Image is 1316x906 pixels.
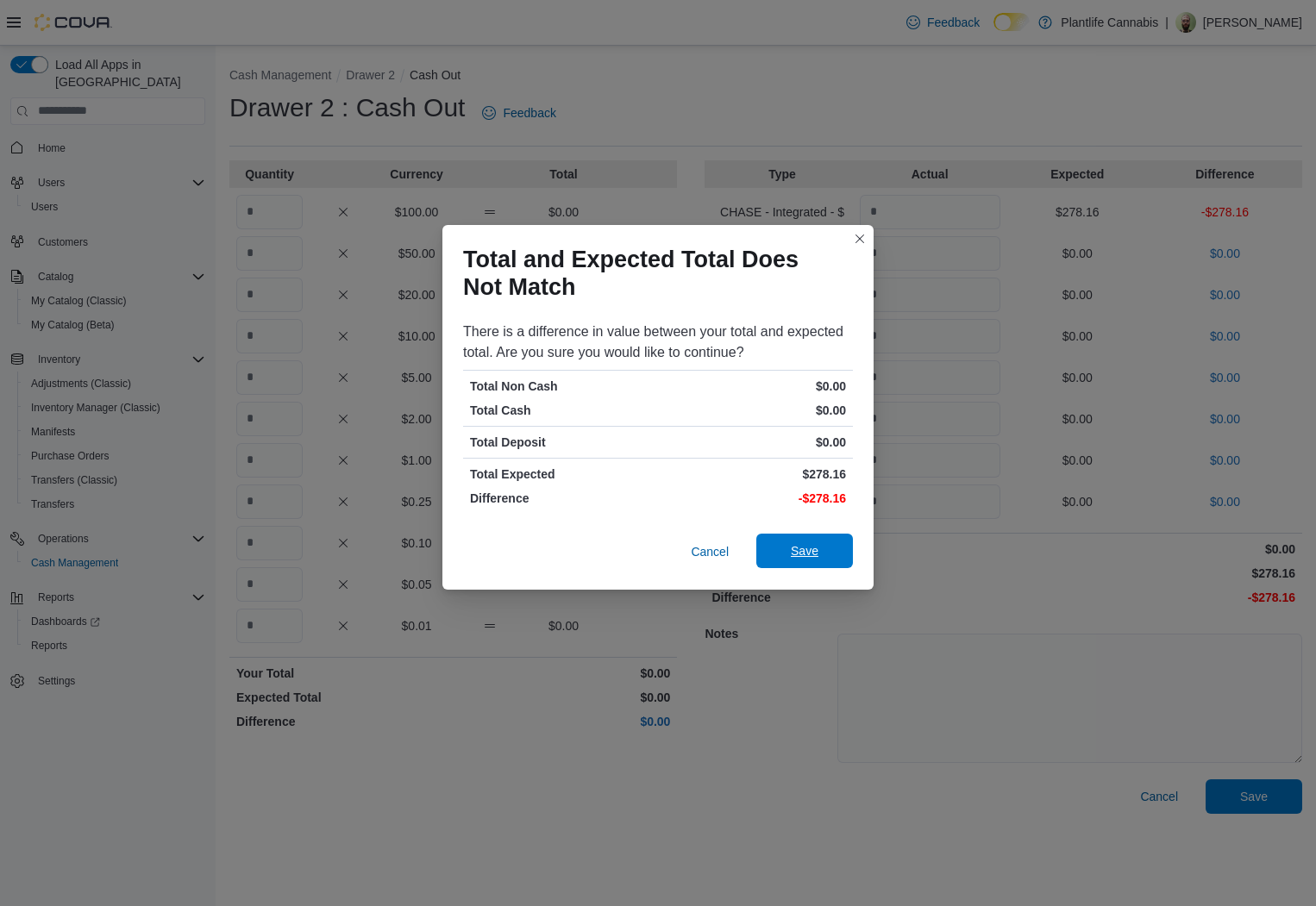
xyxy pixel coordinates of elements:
[756,534,853,568] button: Save
[661,434,846,451] p: $0.00
[463,246,839,301] h1: Total and Expected Total Does Not Match
[661,465,846,483] p: $278.16
[470,490,655,507] p: Difference
[470,434,655,451] p: Total Deposit
[463,322,853,363] div: There is a difference in value between your total and expected total. Are you sure you would like...
[684,534,736,569] button: Cancel
[791,542,818,559] span: Save
[470,378,655,395] p: Total Non Cash
[849,228,870,249] button: Closes this modal window
[470,402,655,419] p: Total Cash
[691,543,729,560] span: Cancel
[470,465,655,483] p: Total Expected
[661,490,846,507] p: -$278.16
[661,402,846,419] p: $0.00
[661,378,846,395] p: $0.00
